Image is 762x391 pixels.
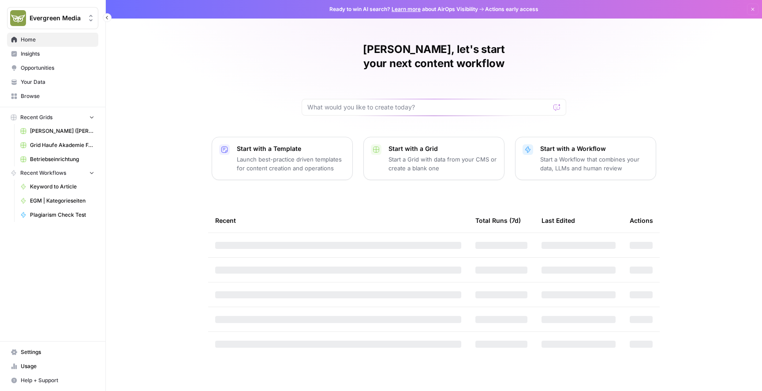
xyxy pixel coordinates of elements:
[392,6,421,12] a: Learn more
[515,137,656,180] button: Start with a WorkflowStart a Workflow that combines your data, LLMs and human review
[7,61,98,75] a: Opportunities
[16,180,98,194] a: Keyword to Article
[21,50,94,58] span: Insights
[21,78,94,86] span: Your Data
[540,144,649,153] p: Start with a Workflow
[30,141,94,149] span: Grid Haufe Akademie FJC
[237,144,345,153] p: Start with a Template
[21,362,94,370] span: Usage
[30,211,94,219] span: Plagiarism Check Test
[215,208,461,233] div: Recent
[7,75,98,89] a: Your Data
[21,348,94,356] span: Settings
[7,47,98,61] a: Insights
[7,33,98,47] a: Home
[21,92,94,100] span: Browse
[7,166,98,180] button: Recent Workflows
[237,155,345,173] p: Launch best-practice driven templates for content creation and operations
[7,7,98,29] button: Workspace: Evergreen Media
[475,208,521,233] div: Total Runs (7d)
[20,113,52,121] span: Recent Grids
[30,155,94,163] span: Betriebseinrichtung
[30,127,94,135] span: [PERSON_NAME] ([PERSON_NAME])
[329,5,478,13] span: Ready to win AI search? about AirOps Visibility
[21,376,94,384] span: Help + Support
[30,183,94,191] span: Keyword to Article
[302,42,566,71] h1: [PERSON_NAME], let's start your next content workflow
[16,138,98,152] a: Grid Haufe Akademie FJC
[30,197,94,205] span: EGM | Kategorieseiten
[540,155,649,173] p: Start a Workflow that combines your data, LLMs and human review
[307,103,550,112] input: What would you like to create today?
[16,208,98,222] a: Plagiarism Check Test
[388,144,497,153] p: Start with a Grid
[388,155,497,173] p: Start a Grid with data from your CMS or create a blank one
[10,10,26,26] img: Evergreen Media Logo
[30,14,83,23] span: Evergreen Media
[16,124,98,138] a: [PERSON_NAME] ([PERSON_NAME])
[7,359,98,373] a: Usage
[212,137,353,180] button: Start with a TemplateLaunch best-practice driven templates for content creation and operations
[20,169,66,177] span: Recent Workflows
[363,137,504,180] button: Start with a GridStart a Grid with data from your CMS or create a blank one
[16,194,98,208] a: EGM | Kategorieseiten
[7,89,98,103] a: Browse
[16,152,98,166] a: Betriebseinrichtung
[485,5,538,13] span: Actions early access
[630,208,653,233] div: Actions
[7,345,98,359] a: Settings
[7,373,98,387] button: Help + Support
[21,36,94,44] span: Home
[21,64,94,72] span: Opportunities
[7,111,98,124] button: Recent Grids
[542,208,575,233] div: Last Edited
